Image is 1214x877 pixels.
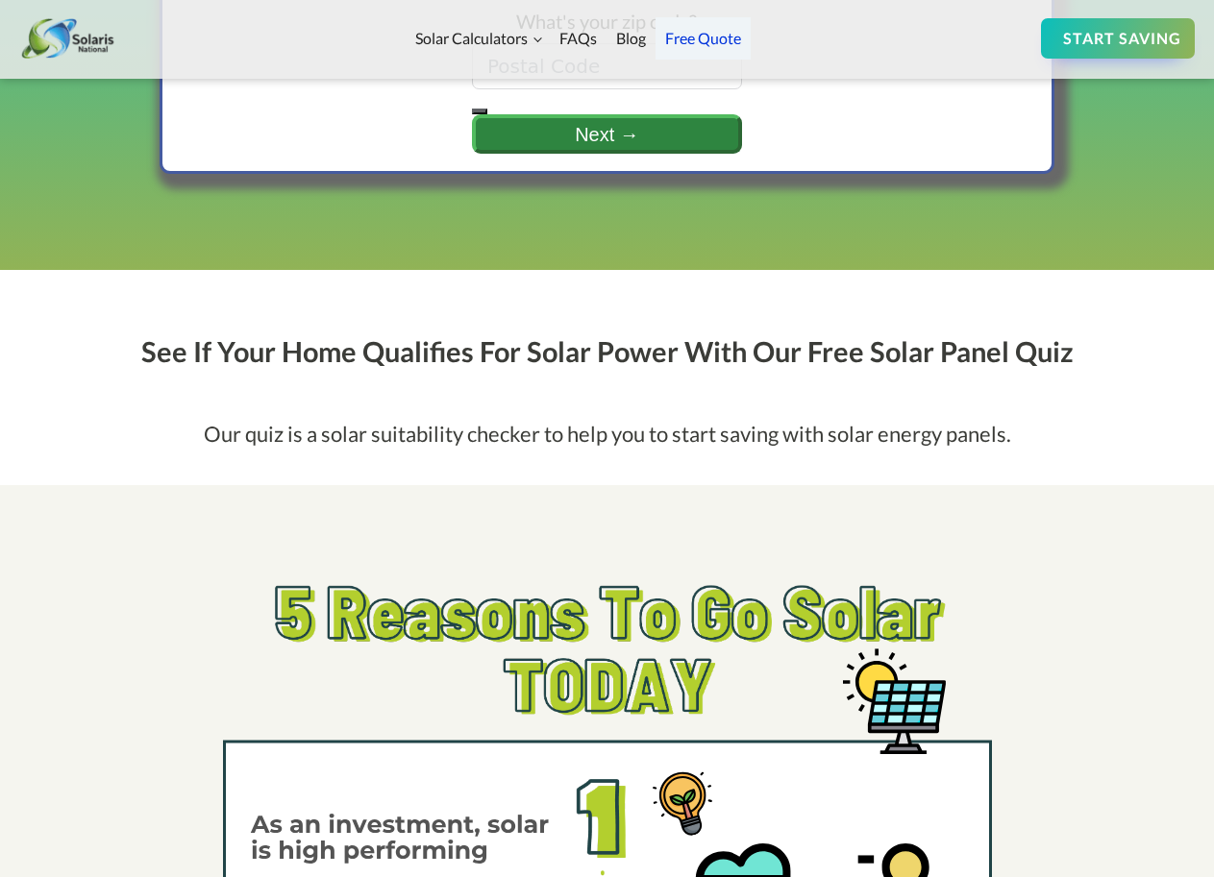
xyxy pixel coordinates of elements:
h3: Our quiz is a solar suitability checker to help you to start saving with solar energy panels. [204,405,1011,453]
img: SolarisNational.com logo [19,10,115,67]
button: Next → [472,114,742,154]
a: START SAVING [1041,18,1195,60]
a: Solar Calculators [406,17,551,61]
a: Blog [607,17,656,61]
div: START SAVING [1063,25,1181,53]
h2: See If Your Home Qualifies For Solar Power With Our Free Solar Panel Quiz [141,327,1074,377]
a: Free Quote [656,17,751,61]
a: FAQs [550,17,607,61]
